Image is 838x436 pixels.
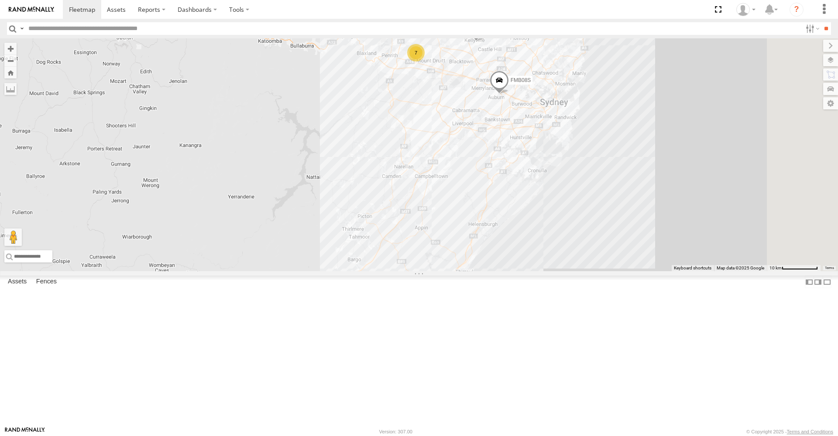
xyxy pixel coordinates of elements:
[4,67,17,78] button: Zoom Home
[18,22,25,35] label: Search Query
[511,77,531,83] span: FMB08S
[767,265,821,271] button: Map Scale: 10 km per 79 pixels
[5,427,45,436] a: Visit our Website
[802,22,821,35] label: Search Filter Options
[814,276,822,288] label: Dock Summary Table to the Right
[746,429,833,434] div: © Copyright 2025 -
[823,276,831,288] label: Hide Summary Table
[733,3,759,16] div: Eric Yao
[790,3,804,17] i: ?
[4,54,17,67] button: Zoom out
[407,44,425,61] div: 7
[825,266,834,270] a: Terms (opens in new tab)
[805,276,814,288] label: Dock Summary Table to the Left
[4,43,17,54] button: Zoom in
[3,276,31,288] label: Assets
[32,276,61,288] label: Fences
[769,266,782,270] span: 10 km
[9,7,54,13] img: rand-logo.svg
[4,83,17,95] label: Measure
[674,265,711,271] button: Keyboard shortcuts
[4,228,22,246] button: Drag Pegman onto the map to open Street View
[823,97,838,109] label: Map Settings
[787,429,833,434] a: Terms and Conditions
[379,429,412,434] div: Version: 307.00
[717,266,764,270] span: Map data ©2025 Google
